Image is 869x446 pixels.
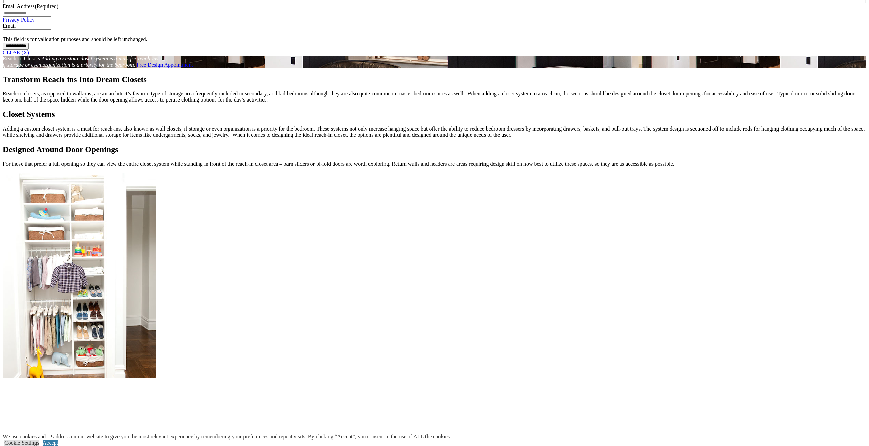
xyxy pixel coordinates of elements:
[4,440,39,446] a: Cookie Settings
[43,440,58,446] a: Accept
[3,91,866,103] p: Reach-in closets, as opposed to walk-ins, are an architect’s favorite type of storage area freque...
[3,173,156,378] img: reach-in closet for little boy
[137,62,193,68] a: Free Design Appointment
[3,56,40,62] span: Reach-in Closets
[3,434,451,440] div: We use cookies and IP address on our website to give you the most relevant experience by remember...
[3,56,158,68] em: Adding a custom closet system is a must for reach-ins if storage or even organization is a priori...
[3,17,35,23] a: Privacy Policy
[3,161,866,167] p: For those that prefer a full opening so they can view the entire closet system while standing in ...
[35,3,58,9] span: (Required)
[3,23,16,29] label: Email
[3,110,866,119] h2: Closet Systems
[3,145,866,154] h2: Designed Around Door Openings
[3,126,866,138] p: Adding a custom closet system is a must for reach-ins, also known as wall closets, if storage or ...
[3,3,58,9] label: Email Address
[3,75,866,84] h1: Transform Reach-ins Into Dream Closets
[3,36,866,42] div: This field is for validation purposes and should be left unchanged.
[3,50,29,55] a: CLOSE (X)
